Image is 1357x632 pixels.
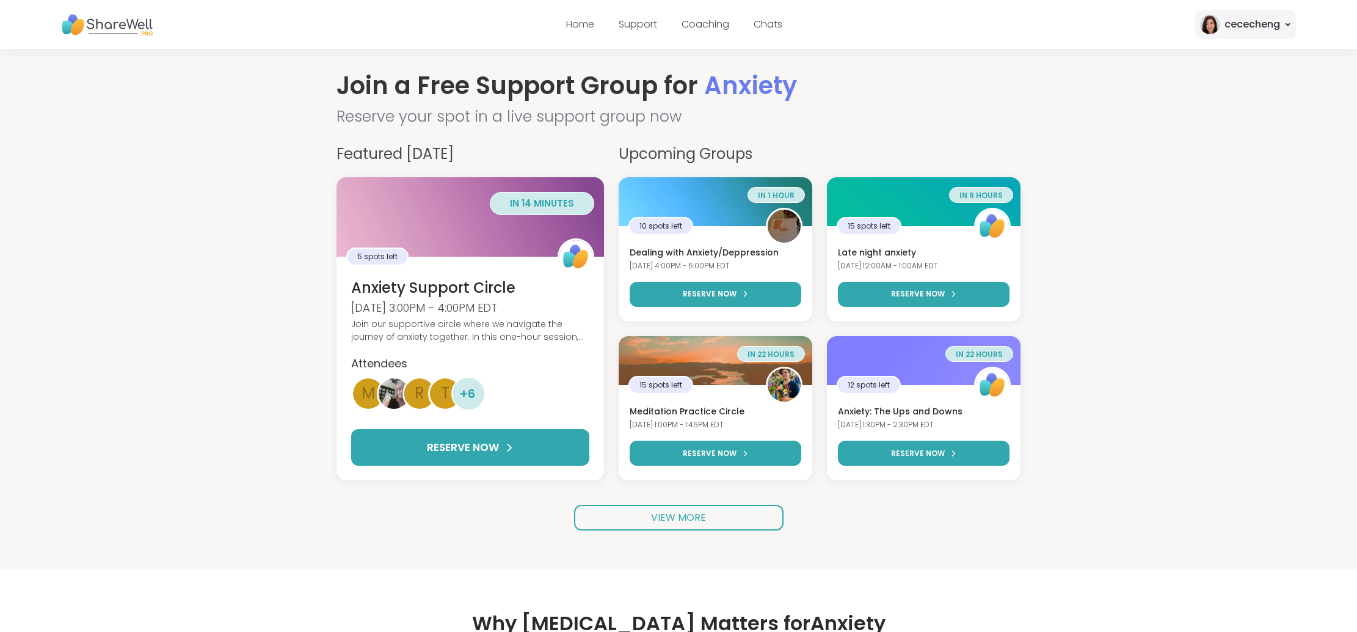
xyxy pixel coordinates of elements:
div: [DATE] 4:00PM - 5:00PM EDT [630,261,801,271]
span: 15 spots left [848,221,890,232]
div: [DATE] 1:30PM - 2:30PM EDT [838,420,1010,430]
span: in 1 hour [758,190,795,200]
button: RESERVE NOW [838,441,1010,466]
a: Coaching [682,17,729,31]
div: [DATE] 1:00PM - 1:45PM EDT [630,420,801,430]
span: RESERVE NOW [427,440,499,456]
span: in 22 hours [956,349,1003,359]
span: Anxiety [704,68,797,103]
button: RESERVE NOW [630,282,801,307]
span: in 22 hours [748,349,795,359]
span: t [441,381,449,405]
span: RESERVE NOW [891,288,945,299]
h3: Dealing with Anxiety/Deppression [630,247,801,259]
img: Anxiety Support Circle [337,177,604,257]
span: 15 spots left [639,380,682,391]
img: Anxiety: The Ups and Downs [827,336,1020,385]
h4: Upcoming Groups [619,143,1020,165]
span: VIEW MORE [651,510,706,524]
span: R [415,381,424,405]
button: RESERVE NOW [351,429,589,466]
span: 10 spots left [639,221,682,232]
button: RESERVE NOW [630,441,801,466]
img: ShareWell [976,210,1009,243]
span: M [362,381,375,405]
a: Chats [754,17,782,31]
h3: Late night anxiety [838,247,1010,259]
a: Support [619,17,657,31]
div: Join our supportive circle where we navigate the journey of anxiety together. In this one-hour se... [351,318,589,344]
img: Nicholas [768,369,801,402]
span: in 9 hours [959,190,1003,200]
a: Home [566,17,594,31]
span: RESERVE NOW [683,448,737,459]
img: Late night anxiety [827,177,1020,226]
span: RESERVE NOW [683,288,737,299]
span: + 6 [459,384,475,403]
a: VIEW MORE [574,505,784,531]
span: 12 spots left [848,380,890,391]
h2: Reserve your spot in a live support group now [337,105,1020,128]
img: ShareWell [559,240,592,273]
span: Attendees [351,356,407,371]
img: ShareWell Nav Logo [61,8,153,42]
h1: Join a Free Support Group for [337,68,1020,103]
div: [DATE] 3:00PM - 4:00PM EDT [351,300,589,315]
h3: Anxiety Support Circle [351,277,589,298]
span: 5 spots left [357,251,398,262]
span: RESERVE NOW [891,448,945,459]
span: in 14 minutes [510,197,574,210]
img: huggy [379,378,409,409]
h4: Featured [DATE] [337,143,604,165]
img: ShareWell [976,369,1009,402]
img: Dealing with Anxiety/Deppression [619,177,812,226]
h3: Anxiety: The Ups and Downs [838,406,1010,418]
img: cececheng [1200,15,1220,34]
div: [DATE] 12:00AM - 1:00AM EDT [838,261,1010,271]
h3: Meditation Practice Circle [630,406,801,418]
div: cececheng [1224,17,1280,32]
img: Vici [768,210,801,243]
button: RESERVE NOW [838,282,1010,307]
img: Meditation Practice Circle [619,336,812,385]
